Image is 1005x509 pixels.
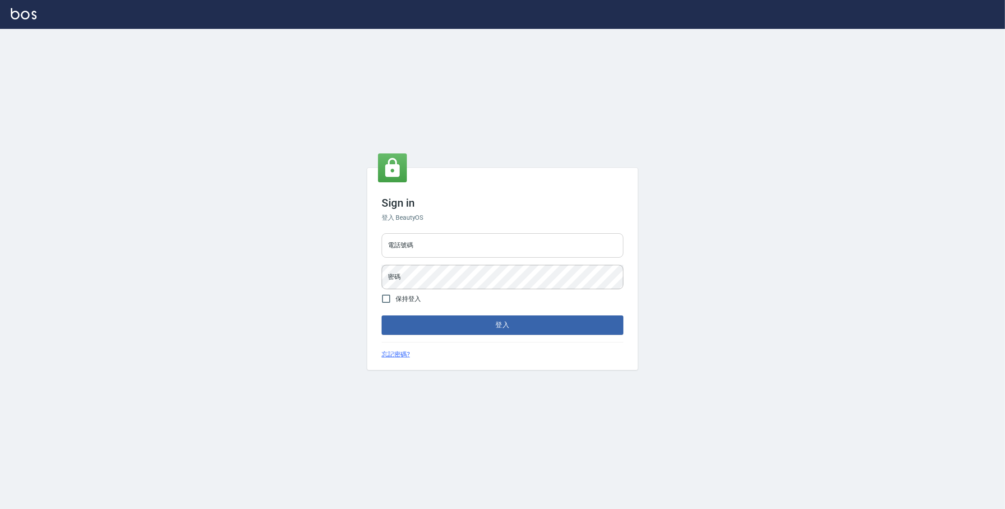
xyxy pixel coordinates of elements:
span: 保持登入 [396,294,421,304]
button: 登入 [382,315,623,334]
h6: 登入 BeautyOS [382,213,623,222]
img: Logo [11,8,37,19]
a: 忘記密碼? [382,350,410,359]
h3: Sign in [382,197,623,209]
